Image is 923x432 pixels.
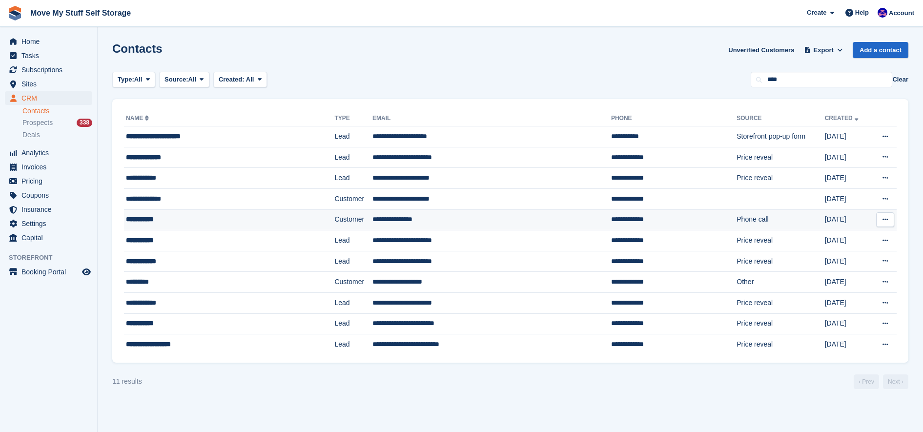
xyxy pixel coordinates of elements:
span: Create [807,8,826,18]
button: Created: All [213,72,267,88]
td: Storefront pop-up form [737,126,824,147]
td: [DATE] [825,147,871,168]
th: Email [372,111,611,126]
td: [DATE] [825,313,871,334]
a: Contacts [22,106,92,116]
a: Move My Stuff Self Storage [26,5,135,21]
a: menu [5,160,92,174]
th: Source [737,111,824,126]
td: Lead [334,251,372,272]
a: Add a contact [853,42,908,58]
span: Invoices [21,160,80,174]
td: [DATE] [825,188,871,209]
a: menu [5,188,92,202]
a: menu [5,146,92,160]
a: Prospects 338 [22,118,92,128]
td: Other [737,272,824,293]
a: menu [5,174,92,188]
td: Price reveal [737,292,824,313]
td: [DATE] [825,230,871,251]
td: [DATE] [825,334,871,355]
button: Clear [892,75,908,84]
img: Jade Whetnall [878,8,887,18]
a: Deals [22,130,92,140]
a: menu [5,91,92,105]
th: Type [334,111,372,126]
td: Lead [334,292,372,313]
td: Lead [334,230,372,251]
a: Previous [854,374,879,389]
td: [DATE] [825,209,871,230]
a: menu [5,77,92,91]
td: [DATE] [825,126,871,147]
span: Coupons [21,188,80,202]
span: All [188,75,197,84]
a: menu [5,203,92,216]
td: Phone call [737,209,824,230]
span: Booking Portal [21,265,80,279]
td: Price reveal [737,168,824,189]
img: stora-icon-8386f47178a22dfd0bd8f6a31ec36ba5ce8667c1dd55bd0f319d3a0aa187defe.svg [8,6,22,21]
a: Created [825,115,861,122]
button: Export [802,42,845,58]
span: All [134,75,143,84]
th: Phone [611,111,737,126]
span: Analytics [21,146,80,160]
a: menu [5,231,92,245]
td: Lead [334,126,372,147]
span: Deals [22,130,40,140]
span: Sites [21,77,80,91]
span: Pricing [21,174,80,188]
td: Customer [334,209,372,230]
div: 11 results [112,376,142,387]
td: [DATE] [825,292,871,313]
a: menu [5,63,92,77]
span: Prospects [22,118,53,127]
span: Source: [164,75,188,84]
td: Price reveal [737,251,824,272]
div: 338 [77,119,92,127]
button: Type: All [112,72,155,88]
span: Export [814,45,834,55]
span: Capital [21,231,80,245]
td: Lead [334,147,372,168]
td: Customer [334,188,372,209]
a: Next [883,374,908,389]
a: menu [5,217,92,230]
span: Help [855,8,869,18]
a: Unverified Customers [724,42,798,58]
td: [DATE] [825,251,871,272]
button: Source: All [159,72,209,88]
a: menu [5,49,92,62]
span: Insurance [21,203,80,216]
a: Preview store [81,266,92,278]
td: Lead [334,168,372,189]
td: [DATE] [825,168,871,189]
td: Lead [334,334,372,355]
td: Price reveal [737,334,824,355]
span: Settings [21,217,80,230]
span: Created: [219,76,245,83]
span: Storefront [9,253,97,263]
span: Tasks [21,49,80,62]
td: Lead [334,313,372,334]
span: Account [889,8,914,18]
span: Type: [118,75,134,84]
td: Price reveal [737,313,824,334]
td: Customer [334,272,372,293]
span: Subscriptions [21,63,80,77]
a: Name [126,115,151,122]
a: menu [5,265,92,279]
span: Home [21,35,80,48]
td: [DATE] [825,272,871,293]
h1: Contacts [112,42,163,55]
td: Price reveal [737,230,824,251]
span: All [246,76,254,83]
nav: Page [852,374,910,389]
td: Price reveal [737,147,824,168]
a: menu [5,35,92,48]
span: CRM [21,91,80,105]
